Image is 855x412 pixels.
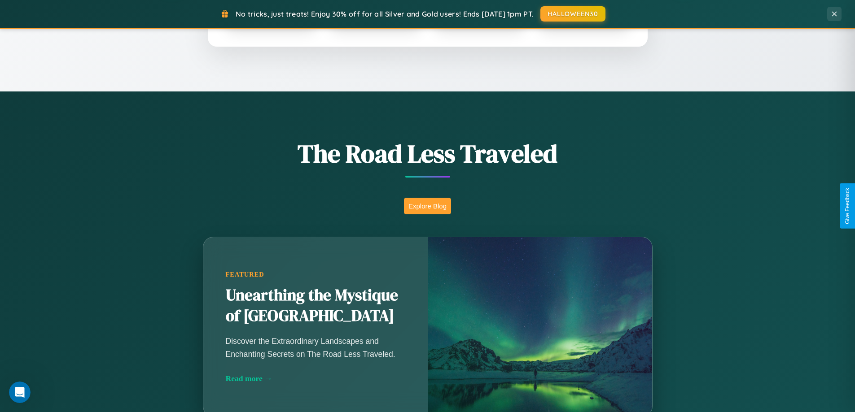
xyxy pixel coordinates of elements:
h2: Unearthing the Mystique of [GEOGRAPHIC_DATA] [226,285,405,326]
div: Featured [226,271,405,278]
p: Discover the Extraordinary Landscapes and Enchanting Secrets on The Road Less Traveled. [226,335,405,360]
button: HALLOWEEN30 [540,6,605,22]
button: Explore Blog [404,198,451,214]
span: No tricks, just treats! Enjoy 30% off for all Silver and Gold users! Ends [DATE] 1pm PT. [236,9,534,18]
h1: The Road Less Traveled [158,136,697,171]
div: Read more → [226,374,405,383]
iframe: Intercom live chat [9,382,31,403]
div: Give Feedback [844,188,851,224]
